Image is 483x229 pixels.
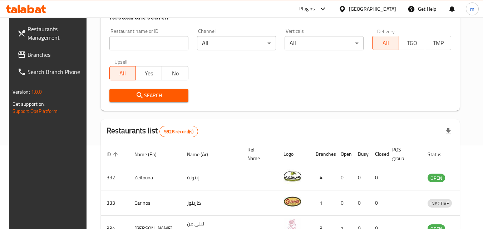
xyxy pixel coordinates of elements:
span: OPEN [428,174,445,182]
th: Branches [310,143,335,165]
span: Ref. Name [247,145,269,163]
td: 1 [310,190,335,216]
th: Open [335,143,352,165]
td: 0 [335,165,352,190]
span: Status [428,150,451,159]
td: زيتونة [181,165,242,190]
span: Name (En) [134,150,166,159]
span: 1.0.0 [31,87,42,96]
img: Carinos [284,193,301,210]
input: Search for restaurant name or ID.. [109,36,188,50]
a: Restaurants Management [12,20,90,46]
h2: Restaurant search [109,11,452,22]
span: m [470,5,474,13]
td: Carinos [129,190,181,216]
a: Branches [12,46,90,63]
span: All [113,68,133,79]
button: TGO [399,36,425,50]
td: 333 [101,190,129,216]
td: Zeitouna [129,165,181,190]
th: Logo [278,143,310,165]
button: All [109,66,136,80]
a: Support.OpsPlatform [13,106,58,116]
span: Restaurants Management [28,25,84,42]
span: Version: [13,87,30,96]
td: 0 [369,165,386,190]
span: Search [115,91,183,100]
button: No [162,66,188,80]
td: 0 [352,190,369,216]
span: TGO [402,38,422,48]
img: Zeitouna [284,167,301,185]
td: 4 [310,165,335,190]
button: Yes [135,66,162,80]
span: 5928 record(s) [160,128,198,135]
label: Delivery [377,29,395,34]
span: ID [107,150,120,159]
div: INACTIVE [428,199,452,208]
span: Get support on: [13,99,45,109]
div: Export file [440,123,457,140]
label: Upsell [114,59,128,64]
a: Search Branch Phone [12,63,90,80]
td: 0 [335,190,352,216]
span: Name (Ar) [187,150,217,159]
span: No [165,68,185,79]
button: TMP [425,36,451,50]
div: [GEOGRAPHIC_DATA] [349,5,396,13]
td: 332 [101,165,129,190]
button: Search [109,89,188,102]
td: 0 [352,165,369,190]
td: كارينوز [181,190,242,216]
span: POS group [392,145,413,163]
span: All [375,38,396,48]
th: Closed [369,143,386,165]
button: All [372,36,399,50]
span: Branches [28,50,84,59]
span: INACTIVE [428,199,452,208]
span: TMP [428,38,448,48]
h2: Restaurants list [107,125,198,137]
th: Busy [352,143,369,165]
td: 0 [369,190,386,216]
div: All [197,36,276,50]
div: All [285,36,364,50]
span: Yes [139,68,159,79]
div: Plugins [299,5,315,13]
span: Search Branch Phone [28,68,84,76]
